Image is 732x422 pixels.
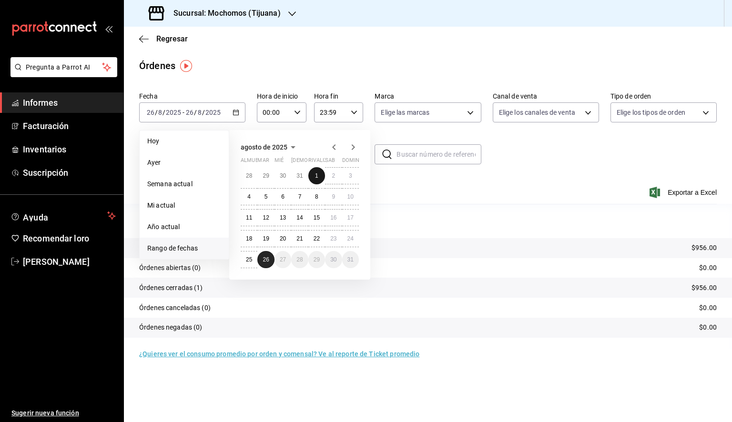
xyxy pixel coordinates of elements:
[610,92,651,100] font: Tipo de orden
[155,109,158,116] font: /
[246,256,252,263] abbr: 25 de agosto de 2025
[296,256,303,263] font: 28
[139,60,175,71] font: Órdenes
[139,34,188,43] button: Regresar
[257,251,274,268] button: 26 de agosto de 2025
[246,172,252,179] abbr: 28 de julio de 2025
[280,235,286,242] abbr: 20 de agosto de 2025
[246,256,252,263] font: 25
[651,187,717,198] button: Exportar a Excel
[241,157,269,163] font: almuerzo
[280,235,286,242] font: 20
[332,193,335,200] abbr: 9 de agosto de 2025
[241,157,269,167] abbr: lunes
[349,172,352,179] abbr: 3 de agosto de 2025
[291,209,308,226] button: 14 de agosto de 2025
[257,92,298,100] font: Hora de inicio
[180,60,192,72] img: Marcador de información sobre herramientas
[263,256,269,263] font: 26
[280,172,286,179] abbr: 30 de julio de 2025
[247,193,251,200] font: 4
[308,251,325,268] button: 29 de agosto de 2025
[296,235,303,242] font: 21
[263,172,269,179] font: 29
[332,193,335,200] font: 9
[147,159,161,166] font: Ayer
[699,304,717,311] font: $0.00
[325,157,335,167] abbr: sábado
[156,34,188,43] font: Regresar
[330,256,336,263] abbr: 30 de agosto de 2025
[308,157,335,163] font: rivalizar
[342,157,365,163] font: dominio
[332,172,335,179] abbr: 2 de agosto de 2025
[330,214,336,221] abbr: 16 de agosto de 2025
[314,256,320,263] font: 29
[298,193,302,200] abbr: 7 de agosto de 2025
[296,214,303,221] abbr: 14 de agosto de 2025
[257,157,269,163] font: mar
[197,109,202,116] input: --
[274,230,291,247] button: 20 de agosto de 2025
[246,172,252,179] font: 28
[10,57,117,77] button: Pregunta a Parrot AI
[325,209,342,226] button: 16 de agosto de 2025
[23,98,58,108] font: Informes
[241,251,257,268] button: 25 de agosto de 2025
[274,167,291,184] button: 30 de julio de 2025
[347,214,354,221] font: 17
[241,230,257,247] button: 18 de agosto de 2025
[315,193,318,200] font: 8
[26,63,91,71] font: Pregunta a Parrot AI
[246,235,252,242] font: 18
[23,121,69,131] font: Facturación
[263,235,269,242] font: 19
[241,141,299,153] button: agosto de 2025
[296,172,303,179] abbr: 31 de julio de 2025
[185,109,194,116] input: --
[173,9,281,18] font: Sucursal: Mochomos (Tijuana)
[342,188,359,205] button: 10 de agosto de 2025
[291,157,347,167] abbr: jueves
[291,188,308,205] button: 7 de agosto de 2025
[325,167,342,184] button: 2 de agosto de 2025
[241,167,257,184] button: 28 de julio de 2025
[257,230,274,247] button: 19 de agosto de 2025
[291,157,347,163] font: [DEMOGRAPHIC_DATA]
[375,92,394,100] font: Marca
[147,223,180,231] font: Año actual
[280,172,286,179] font: 30
[263,256,269,263] abbr: 26 de agosto de 2025
[139,323,203,331] font: Órdenes negadas (0)
[257,188,274,205] button: 5 de agosto de 2025
[183,109,184,116] font: -
[291,230,308,247] button: 21 de agosto de 2025
[347,193,354,200] font: 10
[347,193,354,200] abbr: 10 de agosto de 2025
[139,304,211,311] font: Órdenes canceladas (0)
[274,157,284,163] font: mié
[315,172,318,179] abbr: 1 de agosto de 2025
[246,214,252,221] abbr: 11 de agosto de 2025
[325,230,342,247] button: 23 de agosto de 2025
[342,157,365,167] abbr: domingo
[23,257,90,267] font: [PERSON_NAME]
[330,256,336,263] font: 30
[308,167,325,184] button: 1 de agosto de 2025
[257,157,269,167] abbr: martes
[263,214,269,221] abbr: 12 de agosto de 2025
[274,251,291,268] button: 27 de agosto de 2025
[263,214,269,221] font: 12
[280,256,286,263] abbr: 27 de agosto de 2025
[257,167,274,184] button: 29 de julio de 2025
[205,109,221,116] input: ----
[342,251,359,268] button: 31 de agosto de 2025
[699,323,717,331] font: $0.00
[347,235,354,242] font: 24
[280,214,286,221] font: 13
[281,193,285,200] abbr: 6 de agosto de 2025
[202,109,205,116] font: /
[315,172,318,179] font: 1
[308,230,325,247] button: 22 de agosto de 2025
